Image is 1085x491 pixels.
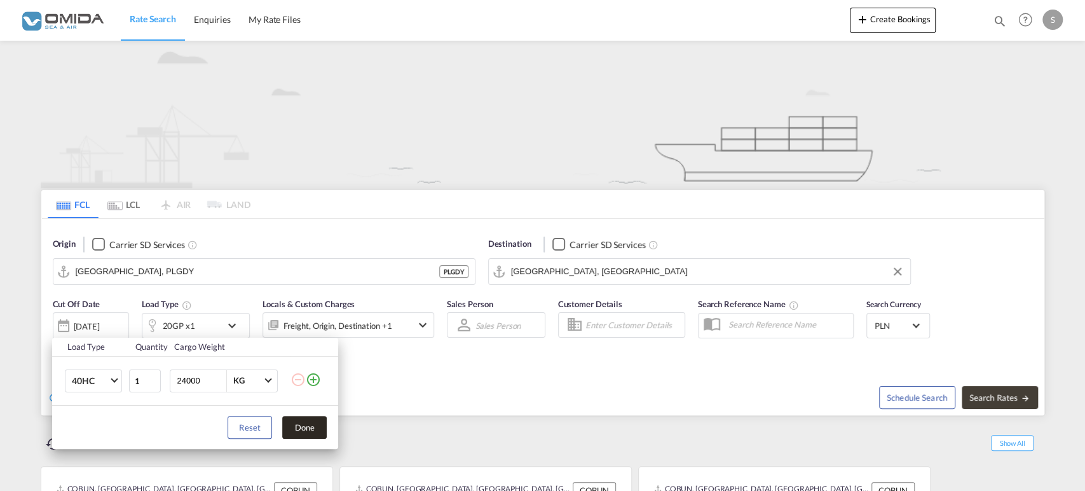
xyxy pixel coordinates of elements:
[72,375,109,387] span: 40HC
[65,370,122,392] md-select: Choose: 40HC
[228,416,272,439] button: Reset
[282,416,327,439] button: Done
[306,372,321,387] md-icon: icon-plus-circle-outline
[128,338,167,356] th: Quantity
[174,341,282,352] div: Cargo Weight
[175,370,226,392] input: Enter Weight
[233,375,245,385] div: KG
[129,370,161,392] input: Qty
[52,338,128,356] th: Load Type
[290,372,306,387] md-icon: icon-minus-circle-outline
